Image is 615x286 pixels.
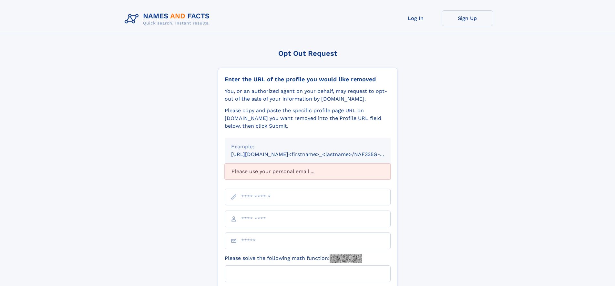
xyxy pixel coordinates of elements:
div: Please use your personal email ... [225,163,391,180]
div: You, or an authorized agent on your behalf, may request to opt-out of the sale of your informatio... [225,87,391,103]
small: [URL][DOMAIN_NAME]<firstname>_<lastname>/NAF325G-xxxxxxxx [231,151,403,157]
label: Please solve the following math function: [225,254,362,263]
div: Please copy and paste the specific profile page URL on [DOMAIN_NAME] you want removed into the Pr... [225,107,391,130]
div: Opt Out Request [218,49,397,57]
a: Log In [390,10,442,26]
a: Sign Up [442,10,493,26]
img: Logo Names and Facts [122,10,215,28]
div: Example: [231,143,384,151]
div: Enter the URL of the profile you would like removed [225,76,391,83]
